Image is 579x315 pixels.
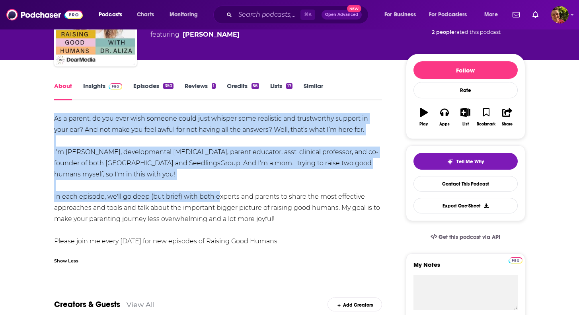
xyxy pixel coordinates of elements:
[413,61,518,79] button: Follow
[455,103,476,131] button: List
[163,83,173,89] div: 350
[150,30,322,39] span: featuring
[479,8,508,21] button: open menu
[413,176,518,192] a: Contact This Podcast
[413,261,518,275] label: My Notes
[497,103,517,131] button: Share
[509,256,522,264] a: Pro website
[109,83,123,90] img: Podchaser Pro
[413,153,518,170] button: tell me why sparkleTell Me Why
[83,82,123,100] a: InsightsPodchaser Pro
[484,9,498,20] span: More
[424,8,479,21] button: open menu
[551,6,569,23] img: User Profile
[379,8,426,21] button: open menu
[456,158,484,165] span: Tell Me Why
[432,29,454,35] span: 2 people
[6,7,83,22] img: Podchaser - Follow, Share and Rate Podcasts
[99,9,122,20] span: Podcasts
[529,8,542,22] a: Show notifications dropdown
[322,10,362,20] button: Open AdvancedNew
[212,83,216,89] div: 1
[221,6,376,24] div: Search podcasts, credits, & more...
[551,6,569,23] button: Show profile menu
[419,122,428,127] div: Play
[235,8,300,21] input: Search podcasts, credits, & more...
[185,82,216,100] a: Reviews1
[300,10,315,20] span: ⌘ K
[54,299,120,309] a: Creators & Guests
[439,122,450,127] div: Apps
[251,83,259,89] div: 56
[137,9,154,20] span: Charts
[439,234,500,241] span: Get this podcast via API
[413,198,518,213] button: Export One-Sheet
[328,297,382,311] div: Add Creators
[477,122,495,127] div: Bookmark
[476,103,497,131] button: Bookmark
[183,30,240,39] a: Dr. Aliza Pressman
[551,6,569,23] span: Logged in as Marz
[413,103,434,131] button: Play
[170,9,198,20] span: Monitoring
[133,82,173,100] a: Episodes350
[502,122,513,127] div: Share
[164,8,208,21] button: open menu
[325,13,358,17] span: Open Advanced
[384,9,416,20] span: For Business
[54,113,382,247] div: As a parent, do you ever wish someone could just whisper some realistic and trustworthy support i...
[127,300,155,309] a: View All
[424,227,507,247] a: Get this podcast via API
[454,29,501,35] span: rated this podcast
[227,82,259,100] a: Credits56
[286,83,292,89] div: 17
[304,82,323,100] a: Similar
[347,5,361,12] span: New
[509,257,522,264] img: Podchaser Pro
[413,82,518,98] div: Rate
[447,158,453,165] img: tell me why sparkle
[509,8,523,22] a: Show notifications dropdown
[150,20,322,39] div: A weekly podcast
[54,82,72,100] a: About
[429,9,467,20] span: For Podcasters
[93,8,133,21] button: open menu
[462,122,469,127] div: List
[270,82,292,100] a: Lists17
[434,103,455,131] button: Apps
[132,8,159,21] a: Charts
